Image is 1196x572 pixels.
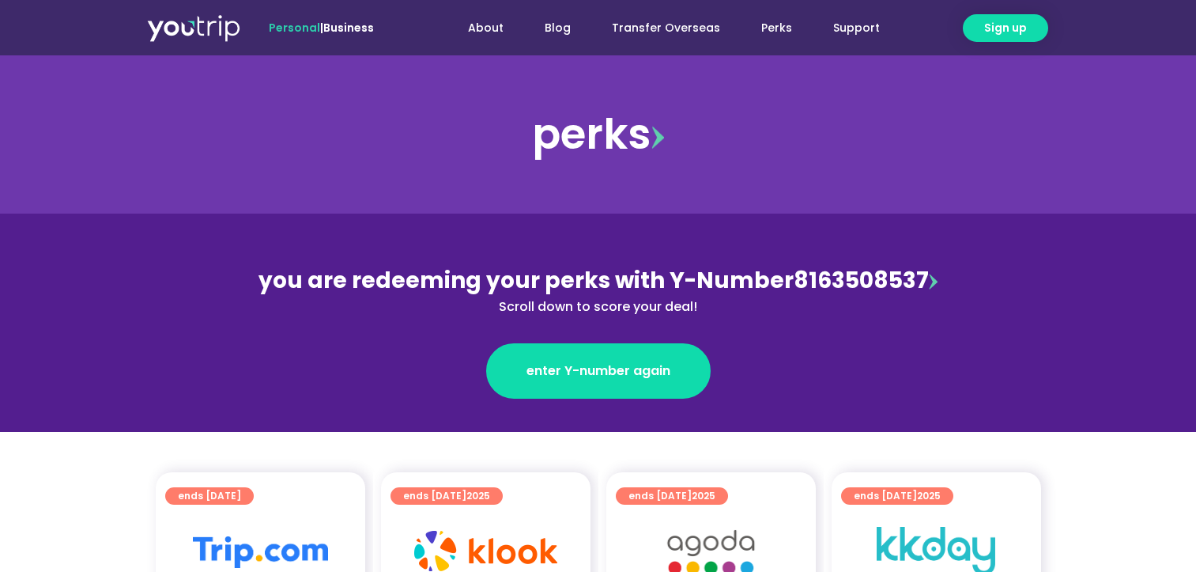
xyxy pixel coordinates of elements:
a: Blog [524,13,591,43]
div: Scroll down to score your deal! [255,297,941,316]
a: Perks [741,13,813,43]
span: Personal [269,20,320,36]
span: 2025 [466,489,490,502]
span: enter Y-number again [526,362,670,381]
span: ends [DATE] [178,487,241,505]
div: 8163508537 [255,264,941,316]
span: 2025 [692,489,715,502]
a: Sign up [963,14,1048,42]
a: Support [813,13,900,43]
span: Sign up [984,20,1027,36]
a: About [447,13,524,43]
span: you are redeeming your perks with Y-Number [258,265,794,296]
a: ends [DATE]2025 [390,487,503,505]
span: ends [DATE] [403,487,490,505]
span: ends [DATE] [628,487,715,505]
a: ends [DATE]2025 [841,487,953,505]
a: ends [DATE] [165,487,254,505]
a: ends [DATE]2025 [616,487,728,505]
span: | [269,20,374,36]
a: enter Y-number again [486,343,711,399]
a: Transfer Overseas [591,13,741,43]
nav: Menu [417,13,900,43]
span: ends [DATE] [854,487,941,505]
span: 2025 [917,489,941,502]
a: Business [323,20,374,36]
